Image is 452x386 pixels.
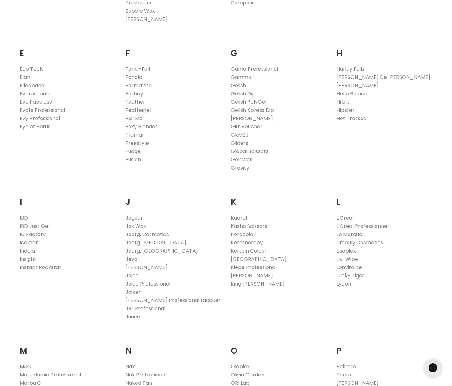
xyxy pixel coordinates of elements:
[20,65,43,73] a: Eco Tools
[231,39,327,60] h2: G
[231,214,247,222] a: Kaaral
[231,336,327,357] h2: O
[125,272,139,279] a: Joico
[336,65,364,73] a: Handy Foils
[20,222,50,230] a: IBD Just Gel
[336,74,430,81] a: [PERSON_NAME] De [PERSON_NAME]
[20,187,116,209] h2: I
[20,82,44,89] a: Elleebana
[125,115,143,122] a: Foil Me
[125,222,146,230] a: Jax Wax
[336,272,364,279] a: Lucky Tiger
[125,288,142,296] a: Joiken
[231,264,276,271] a: Kiepe Professional
[20,214,28,222] a: IBD
[336,231,362,238] a: Le Marque
[336,90,367,97] a: Hello Bleach
[336,264,362,271] a: Lonvitalite
[231,231,256,238] a: Keracolor
[20,115,60,122] a: Evy Professional
[125,16,168,23] a: [PERSON_NAME]
[336,255,358,263] a: Liv-Wipe
[125,131,144,138] a: Framar
[231,139,248,147] a: Gliders
[125,148,141,155] a: Fudge
[231,280,285,287] a: King [PERSON_NAME]
[125,371,167,378] a: Nak Professional
[336,371,352,378] a: Parlux
[231,363,250,370] a: Olaplex
[231,82,246,89] a: Gelish
[20,363,31,370] a: M&U
[125,280,170,287] a: Joico Professional
[336,214,354,222] a: L'Oreal
[336,82,379,89] a: [PERSON_NAME]
[336,363,356,370] a: Palladio
[20,39,116,60] h2: E
[231,65,278,73] a: Gama Professional
[231,156,252,163] a: Goldwell
[125,313,140,320] a: Juuce
[125,297,221,304] a: [PERSON_NAME] Professional Lacquer
[336,39,433,60] h2: H
[336,336,433,357] h2: P
[20,239,39,246] a: Iceman
[336,222,389,230] a: L'Oreal Professionnel
[125,187,222,209] h2: J
[125,74,142,81] a: Fanola
[125,82,152,89] a: FarmaVita
[336,187,433,209] h2: L
[125,90,143,97] a: Fatboy
[20,336,116,357] h2: M
[231,131,249,138] a: GKMBJ
[125,336,222,357] h2: N
[20,90,51,97] a: Everescents
[125,156,141,163] a: Fusion
[20,371,81,378] a: Macadamia Professional
[20,74,30,81] a: Elan
[125,264,168,271] a: [PERSON_NAME]
[20,106,65,114] a: Evolis Professional
[336,115,366,122] a: Hot Tresses
[125,305,165,312] a: JRL Professional
[125,255,139,263] a: Jeval
[125,98,145,106] a: Feather
[20,255,36,263] a: Insight
[20,264,61,271] a: Instant Rockstar
[231,148,269,155] a: Global Scissors
[231,247,267,254] a: Keratin Colour
[125,39,222,60] h2: F
[231,106,274,114] a: Gelish Xpress Dip
[20,98,52,106] a: Evo Fabuloso
[420,356,446,380] iframe: Gorgias live chat messenger
[231,74,255,81] a: Gamma+
[125,139,149,147] a: Freestyle
[20,247,35,254] a: Indola
[125,363,135,370] a: Nak
[231,98,266,106] a: Gelish PolyGel
[336,247,356,254] a: Lisaplex
[125,106,152,114] a: Featherjet
[231,164,249,171] a: Gravity
[231,222,267,230] a: Kasho Scissors
[231,90,256,97] a: Gelish Dip
[336,280,351,287] a: Lycon
[20,231,46,238] a: IC Factory
[231,123,263,130] a: Gift Voucher
[336,106,355,114] a: Hipster
[20,123,50,130] a: Eye of Horus
[231,187,327,209] h2: K
[125,239,186,246] a: Jeorg. [MEDICAL_DATA]
[125,7,155,15] a: Bubble Wax
[231,272,273,279] a: [PERSON_NAME]
[125,214,143,222] a: Jaguar
[336,239,383,246] a: LimeLily Cosmetics
[231,255,287,263] a: [GEOGRAPHIC_DATA]
[125,247,198,254] a: Jeorg. [GEOGRAPHIC_DATA]
[125,123,158,130] a: Foxy Blondes
[336,98,349,106] a: Hi Lift
[125,65,150,73] a: Fanci-Full
[125,231,169,238] a: Jeorg. Cosmetics
[231,115,273,122] a: [PERSON_NAME]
